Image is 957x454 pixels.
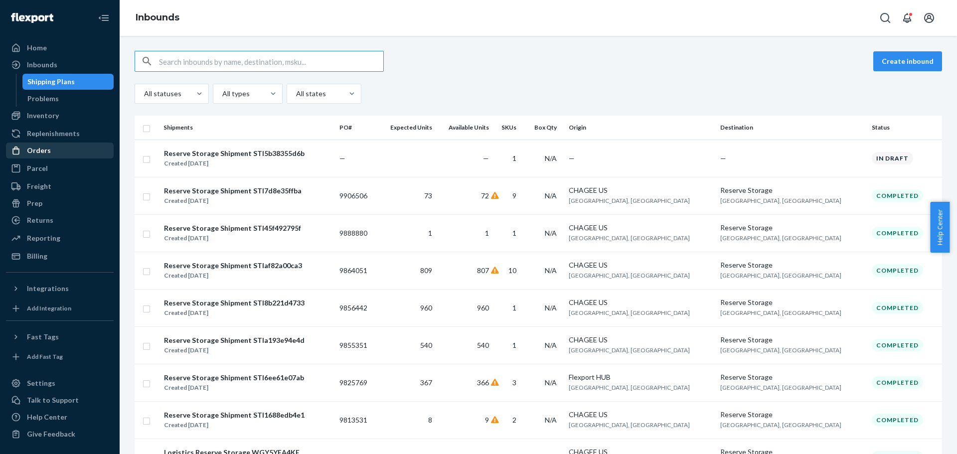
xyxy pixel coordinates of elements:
input: All types [221,89,222,99]
div: Created [DATE] [164,271,302,281]
div: Completed [872,302,923,314]
div: Reserve Storage Shipment STI6ee61e07ab [164,373,304,383]
input: Search inbounds by name, destination, msku... [159,51,383,71]
span: [GEOGRAPHIC_DATA], [GEOGRAPHIC_DATA] [569,234,690,242]
div: Inventory [27,111,59,121]
span: [GEOGRAPHIC_DATA], [GEOGRAPHIC_DATA] [720,384,841,391]
div: Orders [27,146,51,155]
div: Home [27,43,47,53]
span: 2 [512,416,516,424]
button: Give Feedback [6,426,114,442]
span: [GEOGRAPHIC_DATA], [GEOGRAPHIC_DATA] [569,346,690,354]
button: Fast Tags [6,329,114,345]
a: Parcel [6,160,114,176]
span: 1 [485,229,489,237]
div: Parcel [27,163,48,173]
td: 9864051 [335,252,377,289]
td: 9813531 [335,401,377,439]
span: 1 [512,341,516,349]
div: Fast Tags [27,332,59,342]
td: 9888880 [335,214,377,252]
div: Give Feedback [27,429,75,439]
span: N/A [545,229,557,237]
span: 73 [424,191,432,200]
span: N/A [545,266,557,275]
span: 10 [508,266,516,275]
div: Completed [872,339,923,351]
div: CHAGEE US [569,335,712,345]
button: Open Search Box [875,8,895,28]
a: Orders [6,143,114,158]
span: N/A [545,341,557,349]
div: Shipping Plans [27,77,75,87]
th: SKUs [493,116,524,140]
div: Completed [872,414,923,426]
button: Integrations [6,281,114,297]
th: Available Units [436,116,493,140]
div: In draft [872,152,913,164]
div: Completed [872,227,923,239]
span: — [483,154,489,162]
a: Problems [22,91,114,107]
div: Reserve Storage Shipment STIaf82a00ca3 [164,261,302,271]
div: Reserve Storage [720,185,864,195]
div: Reserve Storage Shipment STI1688edb4e1 [164,410,305,420]
span: 72 [481,191,489,200]
th: Shipments [159,116,335,140]
td: 9856442 [335,289,377,326]
div: Add Fast Tag [27,352,63,361]
button: Create inbound [873,51,942,71]
td: 9855351 [335,326,377,364]
div: Reserve Storage [720,298,864,307]
div: Reserve Storage [720,410,864,420]
input: All statuses [143,89,144,99]
div: Reserve Storage [720,260,864,270]
a: Settings [6,375,114,391]
div: Created [DATE] [164,308,305,318]
th: Destination [716,116,868,140]
th: Expected Units [378,116,436,140]
a: Replenishments [6,126,114,142]
span: [GEOGRAPHIC_DATA], [GEOGRAPHIC_DATA] [720,234,841,242]
span: [GEOGRAPHIC_DATA], [GEOGRAPHIC_DATA] [569,197,690,204]
span: — [720,154,726,162]
span: N/A [545,191,557,200]
span: 8 [428,416,432,424]
th: Box Qty [524,116,565,140]
button: Open notifications [897,8,917,28]
span: 540 [420,341,432,349]
span: 3 [512,378,516,387]
div: Created [DATE] [164,383,304,393]
div: Talk to Support [27,395,79,405]
td: 9825769 [335,364,377,401]
img: Flexport logo [11,13,53,23]
div: Completed [872,264,923,277]
div: CHAGEE US [569,260,712,270]
div: Created [DATE] [164,233,301,243]
a: Inbounds [136,12,179,23]
div: Add Integration [27,304,71,312]
span: N/A [545,378,557,387]
th: Origin [565,116,716,140]
div: Reserve Storage Shipment STIa193e94e4d [164,335,305,345]
span: 1 [512,229,516,237]
div: Inbounds [27,60,57,70]
div: Problems [27,94,59,104]
span: 540 [477,341,489,349]
span: 1 [428,229,432,237]
a: Home [6,40,114,56]
div: Integrations [27,284,69,294]
div: Reserve Storage [720,223,864,233]
div: Reserve Storage [720,335,864,345]
span: N/A [545,154,557,162]
div: Flexport HUB [569,372,712,382]
span: 1 [512,154,516,162]
div: Created [DATE] [164,196,302,206]
a: Prep [6,195,114,211]
a: Returns [6,212,114,228]
button: Open account menu [919,8,939,28]
span: [GEOGRAPHIC_DATA], [GEOGRAPHIC_DATA] [569,421,690,429]
span: 960 [420,303,432,312]
th: PO# [335,116,377,140]
span: [GEOGRAPHIC_DATA], [GEOGRAPHIC_DATA] [720,272,841,279]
